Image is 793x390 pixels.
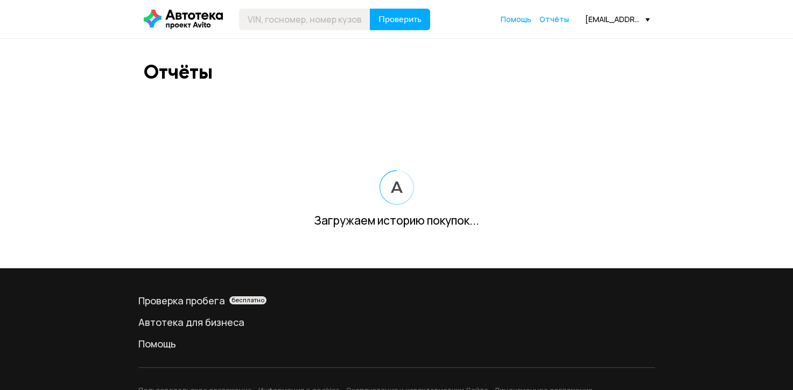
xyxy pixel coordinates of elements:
[144,60,213,83] div: Отчёты
[138,316,655,329] a: Автотека для бизнеса
[231,296,264,304] span: бесплатно
[501,14,531,25] a: Помощь
[138,294,655,307] a: Проверка пробегабесплатно
[378,15,422,24] span: Проверить
[501,14,531,24] span: Помощь
[370,9,430,30] button: Проверить
[539,14,569,25] a: Отчёты
[539,14,569,24] span: Отчёты
[144,215,650,225] div: Загружаем историю покупок...
[239,9,370,30] input: VIN, госномер, номер кузова
[585,14,650,24] div: [EMAIL_ADDRESS][DOMAIN_NAME]
[138,337,655,350] a: Помощь
[138,294,655,307] div: Проверка пробега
